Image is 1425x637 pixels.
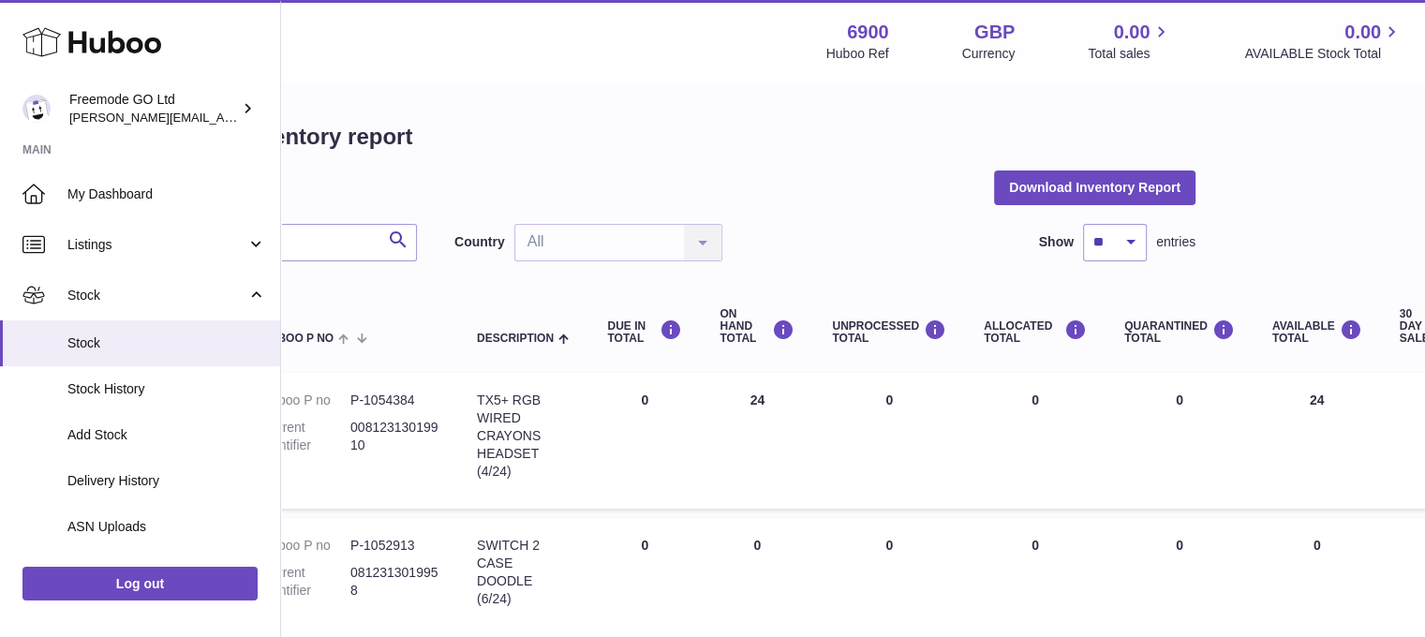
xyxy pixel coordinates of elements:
div: UNPROCESSED Total [832,319,946,345]
strong: GBP [974,20,1015,45]
dt: Huboo P no [261,392,350,409]
div: ALLOCATED Total [984,319,1087,345]
dd: 0812313019958 [350,564,439,600]
dt: Huboo P no [261,537,350,555]
td: 24 [1254,373,1381,509]
td: 0 [965,373,1106,509]
div: Currency [962,45,1016,63]
h1: My Huboo - Inventory report [111,122,1195,152]
div: QUARANTINED Total [1124,319,1235,345]
div: DUE IN TOTAL [607,319,682,345]
dd: P-1054384 [350,392,439,409]
span: Delivery History [67,472,266,490]
span: 0.00 [1114,20,1150,45]
strong: 6900 [847,20,889,45]
td: 24 [701,373,813,509]
span: Listings [67,236,246,254]
div: ON HAND Total [720,308,794,346]
div: SWITCH 2 CASE DOODLE (6/24) [477,537,570,608]
span: Add Stock [67,426,266,444]
span: Huboo P no [261,333,334,345]
div: TX5+ RGB WIRED CRAYONS HEADSET (4/24) [477,392,570,480]
dt: Current identifier [261,564,350,600]
td: 0 [588,373,701,509]
span: Description [477,333,554,345]
dd: 00812313019910 [350,419,439,454]
span: My Dashboard [67,185,266,203]
span: Total sales [1088,45,1171,63]
a: 0.00 AVAILABLE Stock Total [1244,20,1403,63]
dd: P-1052913 [350,537,439,555]
span: Stock [67,334,266,352]
div: Huboo Ref [826,45,889,63]
div: AVAILABLE Total [1272,319,1362,345]
span: 0 [1176,538,1183,553]
label: Show [1039,233,1074,251]
span: Stock [67,287,246,304]
span: AVAILABLE Stock Total [1244,45,1403,63]
img: lenka.smikniarova@gioteck.com [22,95,51,123]
span: [PERSON_NAME][EMAIL_ADDRESS][DOMAIN_NAME] [69,110,376,125]
dt: Current identifier [261,419,350,454]
label: Country [454,233,505,251]
a: 0.00 Total sales [1088,20,1171,63]
a: Log out [22,567,258,600]
button: Download Inventory Report [994,170,1195,204]
span: ASN Uploads [67,518,266,536]
span: 0.00 [1344,20,1381,45]
td: 0 [813,373,965,509]
div: Freemode GO Ltd [69,91,238,126]
span: Stock History [67,380,266,398]
span: 0 [1176,393,1183,407]
span: entries [1156,233,1195,251]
